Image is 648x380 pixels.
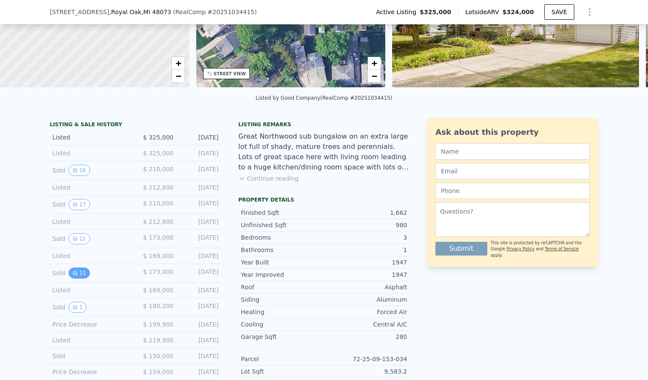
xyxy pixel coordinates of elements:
div: [DATE] [180,302,219,313]
div: STREET VIEW [214,71,246,77]
input: Phone [435,183,590,199]
div: 9,583.2 [324,367,407,376]
button: View historical data [69,165,90,176]
div: Sold [52,352,129,360]
div: 280 [324,332,407,341]
div: Year Improved [241,270,324,279]
div: Cooling [241,320,324,329]
div: Listed [52,286,129,294]
span: $ 219,900 [143,337,174,344]
span: − [372,71,377,81]
span: $ 210,000 [143,200,174,207]
span: + [372,58,377,68]
div: Listed [52,149,129,157]
div: 980 [324,221,407,229]
button: View historical data [69,267,90,279]
div: Listed [52,133,129,142]
div: [DATE] [180,286,219,294]
span: $ 212,800 [143,218,174,225]
span: $ 180,200 [143,303,174,309]
button: Show Options [581,3,598,21]
div: 1947 [324,270,407,279]
span: + [175,58,181,68]
span: $324,000 [502,9,534,15]
div: Forced Air [324,308,407,316]
div: Garage Sqft [241,332,324,341]
div: This site is protected by reCAPTCHA and the Google and apply. [491,240,590,258]
span: , Royal Oak [109,8,171,16]
div: 3 [324,233,407,242]
span: $ 173,000 [143,234,174,241]
span: $ 169,000 [143,252,174,259]
button: Submit [435,242,487,255]
span: $ 212,800 [143,184,174,191]
input: Name [435,143,590,160]
span: $ 169,000 [143,287,174,294]
div: LISTING & SALE HISTORY [50,121,221,130]
div: Sold [52,302,129,313]
a: Zoom in [172,57,185,70]
button: View historical data [69,199,90,210]
span: RealComp [175,9,206,15]
div: Siding [241,295,324,304]
div: Great Northwood sub bungalow on an extra large lot full of shady, mature trees and perennials. Lo... [238,131,410,172]
div: Aluminum [324,295,407,304]
div: Bathrooms [241,246,324,254]
div: [DATE] [180,368,219,376]
button: View historical data [69,233,90,244]
div: Bedrooms [241,233,324,242]
span: $ 154,000 [143,368,174,375]
div: 1,662 [324,208,407,217]
a: Zoom in [368,57,381,70]
span: $ 210,000 [143,166,174,172]
div: Sold [52,233,129,244]
div: 72-25-09-153-034 [324,355,407,363]
div: [DATE] [180,199,219,210]
input: Email [435,163,590,179]
div: [DATE] [180,352,219,360]
span: , MI 48073 [141,9,171,15]
span: [STREET_ADDRESS] [50,8,109,16]
div: Unfinished Sqft [241,221,324,229]
div: [DATE] [180,336,219,344]
div: Listing remarks [238,121,410,128]
span: $ 199,900 [143,321,174,328]
div: Listed [52,336,129,344]
div: Ask about this property [435,126,590,138]
span: Lotside ARV [465,8,502,16]
div: Sold [52,165,129,176]
span: − [175,71,181,81]
span: Active Listing [376,8,420,16]
button: Continue reading [238,174,299,183]
span: # 20251034415 [207,9,255,15]
div: Sold [52,199,129,210]
div: Central A/C [324,320,407,329]
div: [DATE] [180,149,219,157]
span: $ 325,000 [143,134,174,141]
div: [DATE] [180,252,219,260]
div: Parcel [241,355,324,363]
button: SAVE [544,4,574,20]
div: Listed by Good Company (RealComp #20251034415) [256,95,393,101]
span: $325,000 [420,8,451,16]
span: $ 150,000 [143,353,174,359]
div: Listed [52,217,129,226]
div: Roof [241,283,324,291]
div: Listed [52,183,129,192]
button: View historical data [69,302,87,313]
a: Zoom out [172,70,185,83]
span: $ 173,000 [143,268,174,275]
div: [DATE] [180,233,219,244]
div: [DATE] [180,183,219,192]
div: Listed [52,252,129,260]
div: 1 [324,246,407,254]
div: Property details [238,196,410,203]
div: Year Built [241,258,324,267]
a: Terms of Service [545,246,579,251]
span: $ 325,000 [143,150,174,157]
div: Price Decrease [52,320,129,329]
div: Price Decrease [52,368,129,376]
div: Heating [241,308,324,316]
div: Finished Sqft [241,208,324,217]
div: Lot Sqft [241,367,324,376]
